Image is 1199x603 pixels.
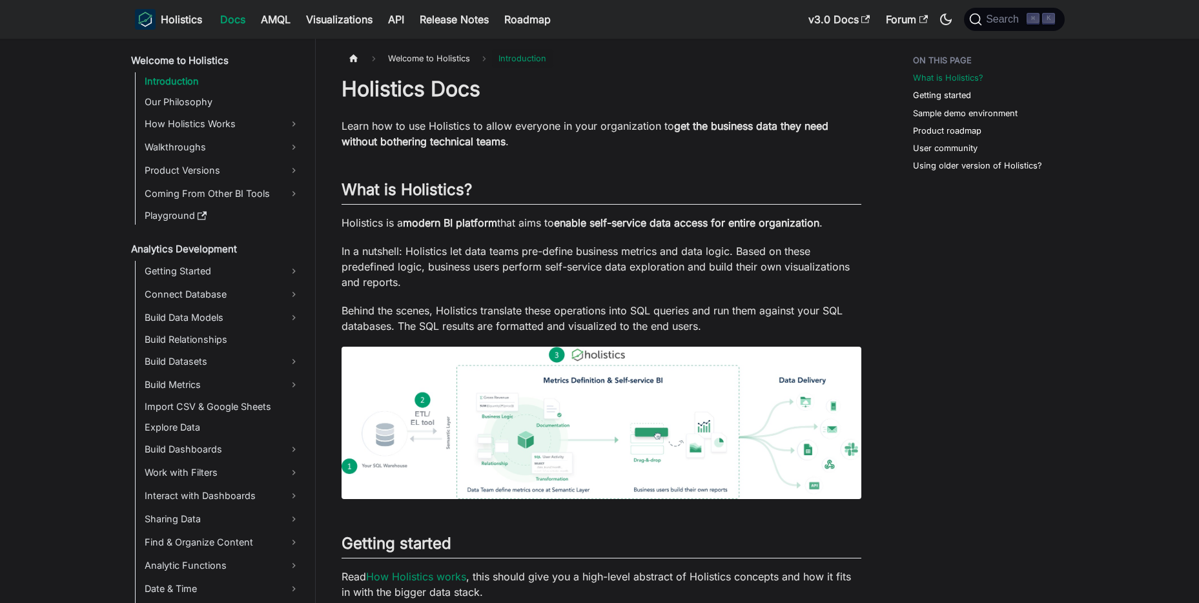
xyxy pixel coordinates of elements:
span: Introduction [492,49,553,68]
a: Analytic Functions [141,555,304,576]
a: Build Metrics [141,374,304,395]
a: Import CSV & Google Sheets [141,398,304,416]
a: Product Versions [141,160,304,181]
a: Docs [212,9,253,30]
a: Product roadmap [913,125,981,137]
p: In a nutshell: Holistics let data teams pre-define business metrics and data logic. Based on thes... [342,243,861,290]
a: Sample demo environment [913,107,1018,119]
a: Interact with Dashboards [141,485,304,506]
a: Using older version of Holistics? [913,159,1042,172]
img: How Holistics fits in your Data Stack [342,347,861,499]
p: Learn how to use Holistics to allow everyone in your organization to . [342,118,861,149]
p: Holistics is a that aims to . [342,215,861,230]
a: v3.0 Docs [801,9,878,30]
a: AMQL [253,9,298,30]
a: Forum [878,9,936,30]
img: Holistics [135,9,156,30]
nav: Docs sidebar [122,39,316,603]
b: Holistics [161,12,202,27]
a: Walkthroughs [141,137,304,158]
h1: Holistics Docs [342,76,861,102]
kbd: K [1042,13,1055,25]
p: Read , this should give you a high-level abstract of Holistics concepts and how it fits in with t... [342,569,861,600]
kbd: ⌘ [1027,13,1040,25]
h2: What is Holistics? [342,180,861,205]
a: Roadmap [497,9,559,30]
p: Behind the scenes, Holistics translate these operations into SQL queries and run them against you... [342,303,861,334]
a: Date & Time [141,578,304,599]
a: Work with Filters [141,462,304,483]
a: Release Notes [412,9,497,30]
a: Find & Organize Content [141,532,304,553]
button: Switch between dark and light mode (currently dark mode) [936,9,956,30]
a: Explore Data [141,418,304,436]
a: Build Relationships [141,331,304,349]
a: Introduction [141,72,304,90]
button: Search (Command+K) [964,8,1064,31]
h2: Getting started [342,534,861,558]
a: Visualizations [298,9,380,30]
a: Our Philosophy [141,93,304,111]
a: API [380,9,412,30]
a: Connect Database [141,284,304,305]
a: Home page [342,49,366,68]
nav: Breadcrumbs [342,49,861,68]
strong: enable self-service data access for entire organization [554,216,819,229]
a: Coming From Other BI Tools [141,183,304,204]
span: Search [982,14,1027,25]
a: Getting started [913,89,971,101]
a: Analytics Development [127,240,304,258]
a: Build Data Models [141,307,304,328]
a: How Holistics works [366,570,466,583]
a: Playground [141,207,304,225]
a: Welcome to Holistics [127,52,304,70]
a: Getting Started [141,261,304,281]
a: HolisticsHolistics [135,9,202,30]
a: Build Dashboards [141,439,304,460]
a: Build Datasets [141,351,304,372]
a: How Holistics Works [141,114,304,134]
span: Welcome to Holistics [382,49,477,68]
a: Sharing Data [141,509,304,529]
a: What is Holistics? [913,72,983,84]
a: User community [913,142,978,154]
strong: modern BI platform [403,216,497,229]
